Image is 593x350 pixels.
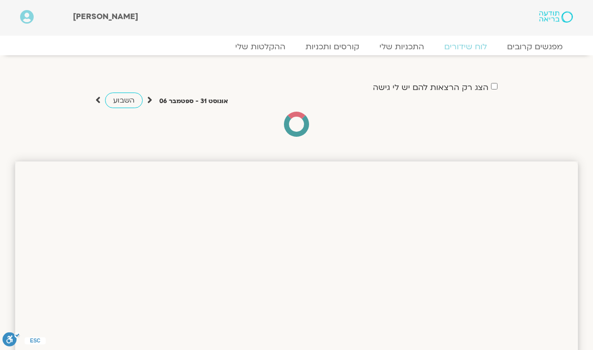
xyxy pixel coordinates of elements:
[497,42,573,52] a: מפגשים קרובים
[225,42,295,52] a: ההקלטות שלי
[369,42,434,52] a: התכניות שלי
[20,42,573,52] nav: Menu
[113,96,135,105] span: השבוע
[159,96,228,107] p: אוגוסט 31 - ספטמבר 06
[295,42,369,52] a: קורסים ותכניות
[373,83,488,92] label: הצג רק הרצאות להם יש לי גישה
[73,11,138,22] span: [PERSON_NAME]
[434,42,497,52] a: לוח שידורים
[105,93,143,108] a: השבוע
